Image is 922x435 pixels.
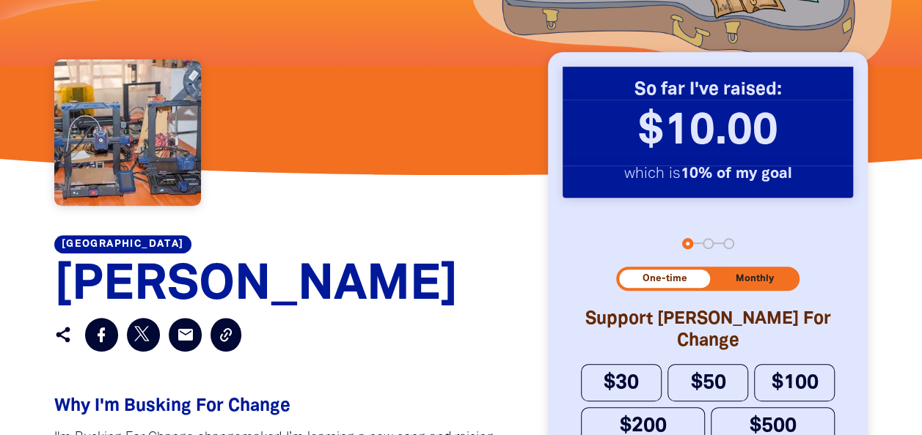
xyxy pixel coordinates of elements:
[690,373,725,392] span: $50
[681,166,792,180] strong: 10% of my goal
[643,273,687,283] span: One-time
[85,318,118,351] a: Share
[616,266,800,290] div: Donation frequency
[54,398,290,414] span: Why I'm Busking For Change
[620,417,667,435] span: $200
[563,165,853,197] p: which is
[750,417,797,435] span: $500
[736,273,774,283] span: Monthly
[177,326,194,343] i: email
[54,263,458,308] span: [PERSON_NAME]
[604,373,639,392] span: $30
[713,269,797,287] button: Monthly
[638,111,778,152] span: $10.00
[581,364,662,401] button: $30
[754,364,835,401] button: $100
[703,237,714,248] button: Navigate to step 2 of 3 to enter your details
[619,269,710,287] button: One-time
[634,82,782,98] strong: So far I've raised:
[771,373,818,392] span: $100
[581,308,835,352] h2: Support [PERSON_NAME] For Change
[127,318,160,351] a: Post
[54,235,191,253] a: [GEOGRAPHIC_DATA]
[169,318,202,351] a: email
[667,364,748,401] button: $50
[211,318,241,351] button: Copy Link
[682,237,693,248] button: Navigate to step 1 of 3 to enter your donation amount
[723,237,734,248] button: Navigate to step 3 of 3 to enter your payment details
